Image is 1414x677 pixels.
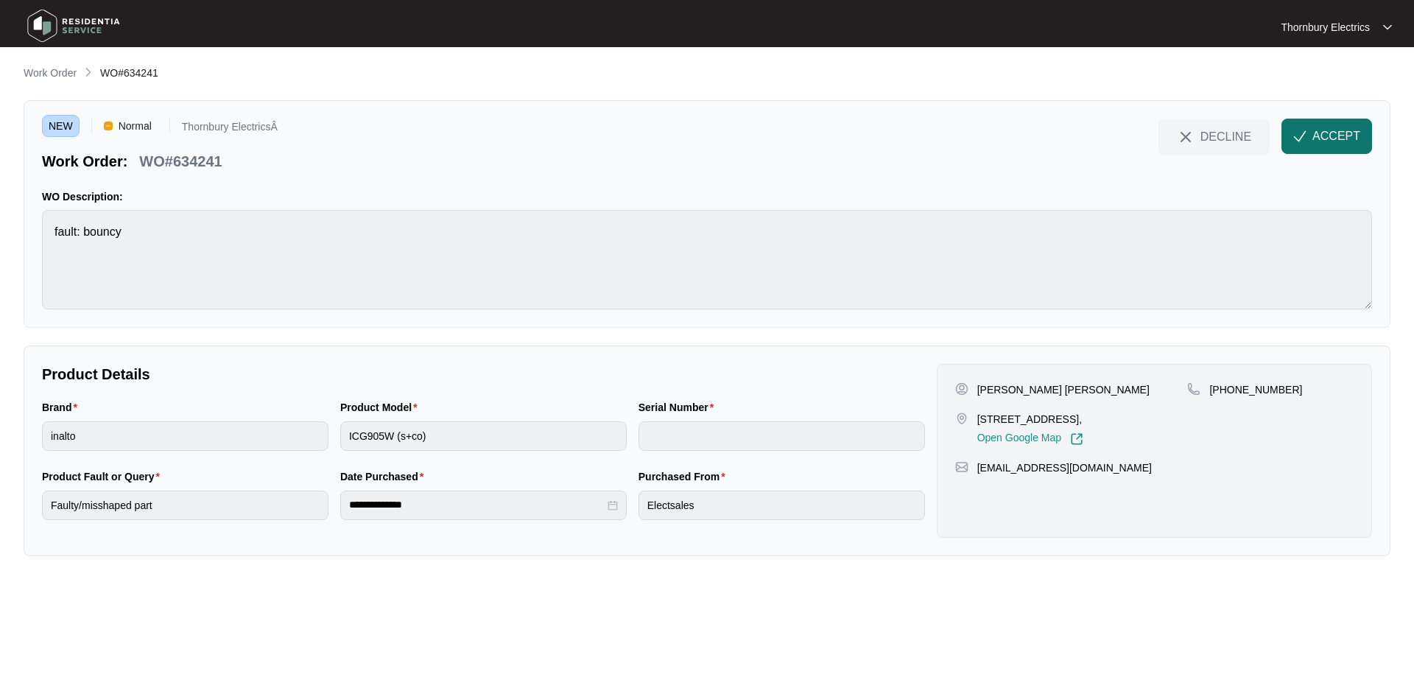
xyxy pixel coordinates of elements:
[340,421,627,451] input: Product Model
[1293,130,1306,143] img: check-Icon
[22,4,125,48] img: residentia service logo
[42,210,1372,309] textarea: fault: bouncy
[1177,128,1195,146] img: close-Icon
[139,151,222,172] p: WO#634241
[42,151,127,172] p: Work Order:
[955,412,968,425] img: map-pin
[639,491,925,520] input: Purchased From
[24,66,77,80] p: Work Order
[82,66,94,78] img: chevron-right
[1158,119,1270,154] button: close-IconDECLINE
[42,364,925,385] p: Product Details
[104,122,113,130] img: Vercel Logo
[182,122,278,137] p: Thornbury ElectricsÂ
[340,469,429,484] label: Date Purchased
[1187,382,1200,396] img: map-pin
[977,382,1150,397] p: [PERSON_NAME] [PERSON_NAME]
[977,412,1083,427] p: [STREET_ADDRESS],
[42,400,83,415] label: Brand
[42,491,328,520] input: Product Fault or Query
[1070,432,1083,446] img: Link-External
[977,460,1152,475] p: [EMAIL_ADDRESS][DOMAIN_NAME]
[1281,20,1370,35] p: Thornbury Electrics
[1200,128,1251,144] span: DECLINE
[1383,24,1392,31] img: dropdown arrow
[349,497,605,513] input: Date Purchased
[639,421,925,451] input: Serial Number
[1312,127,1360,145] span: ACCEPT
[42,469,166,484] label: Product Fault or Query
[340,400,423,415] label: Product Model
[100,67,158,79] span: WO#634241
[639,469,731,484] label: Purchased From
[42,189,1372,204] p: WO Description:
[1209,382,1302,397] p: [PHONE_NUMBER]
[42,421,328,451] input: Brand
[955,460,968,474] img: map-pin
[1281,119,1372,154] button: check-IconACCEPT
[639,400,720,415] label: Serial Number
[113,115,158,137] span: Normal
[21,66,80,82] a: Work Order
[977,432,1083,446] a: Open Google Map
[42,115,80,137] span: NEW
[955,382,968,396] img: user-pin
